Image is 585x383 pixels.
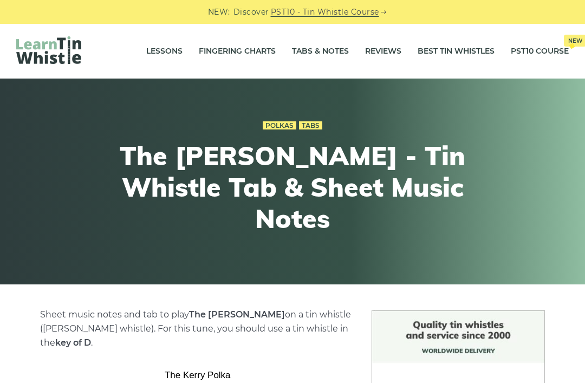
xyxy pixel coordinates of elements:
a: Best Tin Whistles [418,38,495,65]
a: Polkas [263,121,296,130]
a: Tabs & Notes [292,38,349,65]
a: Fingering Charts [199,38,276,65]
a: Reviews [365,38,401,65]
h1: The [PERSON_NAME] - Tin Whistle Tab & Sheet Music Notes [93,140,492,234]
a: Lessons [146,38,183,65]
p: Sheet music notes and tab to play on a tin whistle ([PERSON_NAME] whistle). For this tune, you sh... [40,308,356,350]
strong: The [PERSON_NAME] [189,309,285,320]
a: PST10 CourseNew [511,38,569,65]
strong: key of D [55,337,91,348]
img: LearnTinWhistle.com [16,36,81,64]
a: Tabs [299,121,322,130]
